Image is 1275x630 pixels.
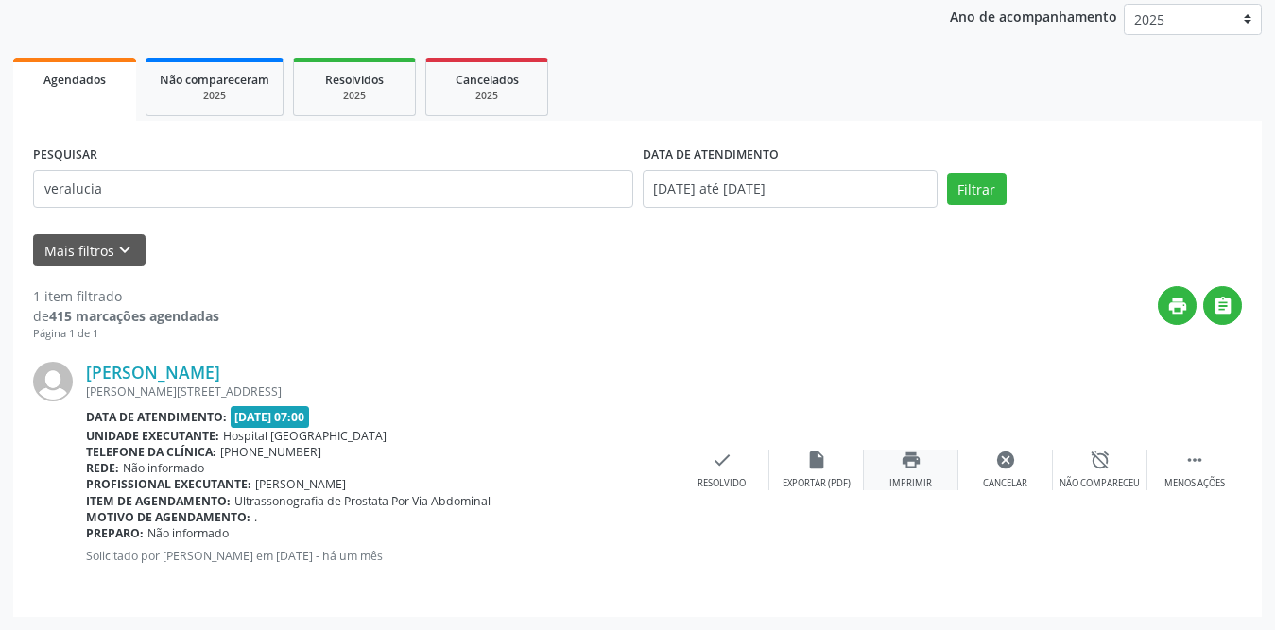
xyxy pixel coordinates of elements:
[86,509,250,525] b: Motivo de agendamento:
[889,477,932,490] div: Imprimir
[1203,286,1242,325] button: 
[33,286,219,306] div: 1 item filtrado
[1167,296,1188,316] i: print
[86,409,227,425] b: Data de atendimento:
[86,493,231,509] b: Item de agendamento:
[234,493,491,509] span: Ultrassonografia de Prostata Por Via Abdominal
[220,444,321,460] span: [PHONE_NUMBER]
[86,428,219,444] b: Unidade executante:
[33,234,146,267] button: Mais filtroskeyboard_arrow_down
[147,525,229,541] span: Não informado
[86,383,675,400] div: [PERSON_NAME][STREET_ADDRESS]
[1158,286,1197,325] button: print
[86,476,251,492] b: Profissional executante:
[33,306,219,326] div: de
[947,173,1007,205] button: Filtrar
[254,509,257,525] span: .
[86,525,144,541] b: Preparo:
[983,477,1027,490] div: Cancelar
[114,240,135,261] i: keyboard_arrow_down
[1164,477,1225,490] div: Menos ações
[712,450,732,470] i: check
[160,72,269,88] span: Não compareceram
[1060,477,1140,490] div: Não compareceu
[643,141,779,170] label: DATA DE ATENDIMENTO
[307,89,402,103] div: 2025
[86,362,220,383] a: [PERSON_NAME]
[1184,450,1205,470] i: 
[456,72,519,88] span: Cancelados
[1090,450,1111,470] i: alarm_off
[160,89,269,103] div: 2025
[86,444,216,460] b: Telefone da clínica:
[806,450,827,470] i: insert_drive_file
[123,460,204,476] span: Não informado
[995,450,1016,470] i: cancel
[950,4,1117,27] p: Ano de acompanhamento
[223,428,387,444] span: Hospital [GEOGRAPHIC_DATA]
[49,307,219,325] strong: 415 marcações agendadas
[698,477,746,490] div: Resolvido
[783,477,851,490] div: Exportar (PDF)
[33,326,219,342] div: Página 1 de 1
[33,170,633,208] input: Nome, CNS
[643,170,938,208] input: Selecione um intervalo
[255,476,346,492] span: [PERSON_NAME]
[325,72,384,88] span: Resolvidos
[86,460,119,476] b: Rede:
[231,406,310,428] span: [DATE] 07:00
[901,450,922,470] i: print
[86,548,675,564] p: Solicitado por [PERSON_NAME] em [DATE] - há um mês
[1213,296,1233,316] i: 
[439,89,534,103] div: 2025
[33,362,73,401] img: img
[43,72,106,88] span: Agendados
[33,141,97,170] label: PESQUISAR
